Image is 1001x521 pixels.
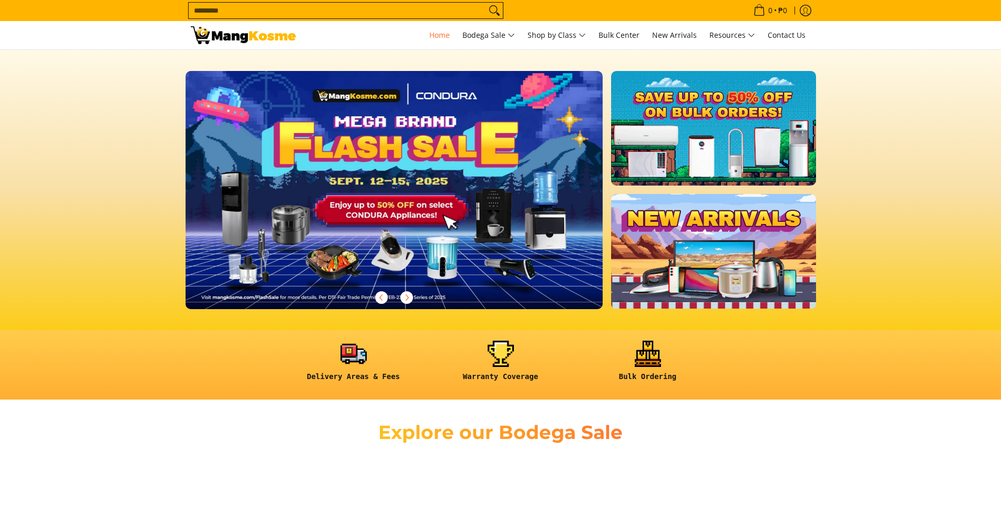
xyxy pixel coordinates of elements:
span: Resources [709,29,755,42]
span: Home [429,30,450,40]
a: Home [424,21,455,49]
a: Bodega Sale [457,21,520,49]
a: <h6><strong>Warranty Coverage</strong></h6> [432,341,569,390]
nav: Main Menu [306,21,811,49]
span: Bulk Center [598,30,639,40]
a: Bulk Center [593,21,645,49]
button: Next [395,286,418,309]
span: Shop by Class [528,29,586,42]
a: New Arrivals [647,21,702,49]
span: • [750,5,790,16]
span: Contact Us [768,30,806,40]
span: ₱0 [777,7,789,14]
h2: Explore our Bodega Sale [348,421,653,444]
a: Resources [704,21,760,49]
a: Shop by Class [522,21,591,49]
button: Previous [370,286,393,309]
button: Search [486,3,503,18]
img: Mang Kosme: Your Home Appliances Warehouse Sale Partner! [191,26,296,44]
a: Contact Us [762,21,811,49]
a: <h6><strong>Bulk Ordering</strong></h6> [580,341,716,390]
span: Bodega Sale [462,29,515,42]
a: <h6><strong>Delivery Areas & Fees</strong></h6> [285,341,422,390]
span: 0 [767,7,774,14]
span: New Arrivals [652,30,697,40]
img: Desktop homepage 29339654 2507 42fb b9ff a0650d39e9ed [185,71,603,309]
